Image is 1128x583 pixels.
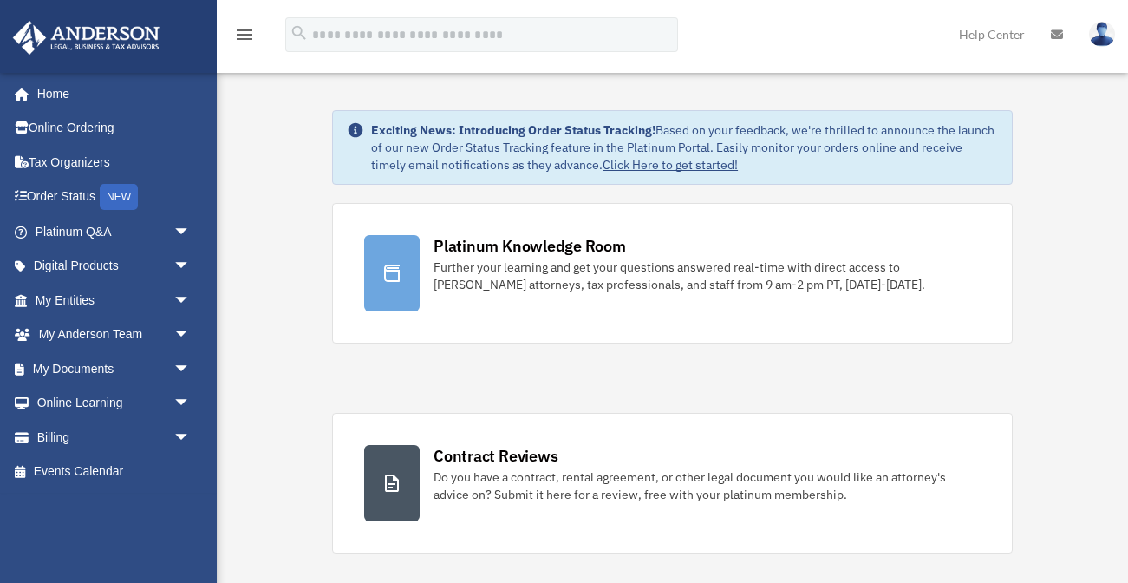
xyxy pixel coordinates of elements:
i: menu [234,24,255,45]
a: Events Calendar [12,455,217,489]
div: Contract Reviews [434,445,557,467]
div: Based on your feedback, we're thrilled to announce the launch of our new Order Status Tracking fe... [371,121,998,174]
a: Online Learningarrow_drop_down [12,386,217,421]
a: Platinum Knowledge Room Further your learning and get your questions answered real-time with dire... [332,203,1013,344]
a: Online Ordering [12,111,217,146]
img: Anderson Advisors Platinum Portal [8,21,165,55]
a: My Documentsarrow_drop_down [12,351,217,386]
img: User Pic [1089,22,1115,47]
a: Click Here to get started! [603,157,738,173]
div: NEW [100,184,138,210]
a: My Entitiesarrow_drop_down [12,283,217,318]
strong: Exciting News: Introducing Order Status Tracking! [371,122,655,138]
span: arrow_drop_down [173,420,208,455]
div: Further your learning and get your questions answered real-time with direct access to [PERSON_NAM... [434,259,981,293]
a: Home [12,76,208,111]
span: arrow_drop_down [173,249,208,285]
a: My Anderson Teamarrow_drop_down [12,318,217,352]
span: arrow_drop_down [173,214,208,250]
a: Billingarrow_drop_down [12,420,217,455]
span: arrow_drop_down [173,283,208,318]
a: Digital Productsarrow_drop_down [12,249,217,284]
div: Platinum Knowledge Room [434,235,626,257]
a: Contract Reviews Do you have a contract, rental agreement, or other legal document you would like... [332,413,1013,554]
i: search [290,23,309,43]
div: Do you have a contract, rental agreement, or other legal document you would like an attorney's ad... [434,468,981,503]
a: menu [234,30,255,45]
span: arrow_drop_down [173,351,208,387]
span: arrow_drop_down [173,318,208,353]
a: Tax Organizers [12,145,217,180]
a: Platinum Q&Aarrow_drop_down [12,214,217,249]
a: Order StatusNEW [12,180,217,215]
span: arrow_drop_down [173,386,208,422]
